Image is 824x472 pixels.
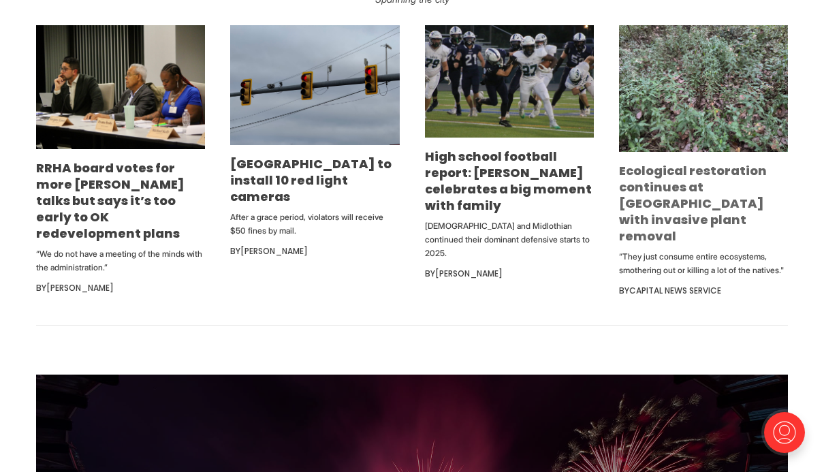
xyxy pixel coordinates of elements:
a: [GEOGRAPHIC_DATA] to install 10 red light cameras [230,155,392,205]
div: By [36,280,205,296]
div: By [230,243,399,259]
img: Richmond to install 10 red light cameras [230,25,399,145]
a: RRHA board votes for more [PERSON_NAME] talks but says it’s too early to OK redevelopment plans [36,159,185,242]
a: [PERSON_NAME] [46,282,114,294]
img: Ecological restoration continues at Chapel Island with invasive plant removal [619,25,788,152]
div: By [425,266,594,282]
p: After a grace period, violators will receive $50 fines by mail. [230,210,399,238]
p: [DEMOGRAPHIC_DATA] and Midlothian continued their dominant defensive starts to 2025. [425,219,594,260]
a: Capital News Service [629,285,721,296]
a: [PERSON_NAME] [240,245,308,257]
a: [PERSON_NAME] [435,268,503,279]
p: “We do not have a meeting of the minds with the administration.” [36,247,205,274]
div: By [619,283,788,299]
img: RRHA board votes for more Gilpin talks but says it’s too early to OK redevelopment plans [36,25,205,149]
a: High school football report: [PERSON_NAME] celebrates a big moment with family [425,148,592,214]
iframe: portal-trigger [752,405,824,472]
a: Ecological restoration continues at [GEOGRAPHIC_DATA] with invasive plant removal [619,162,767,245]
img: High school football report: Atlee's Dewey celebrates a big moment with family [425,25,594,138]
p: “They just consume entire ecosystems, smothering out or killing a lot of the natives." [619,250,788,277]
